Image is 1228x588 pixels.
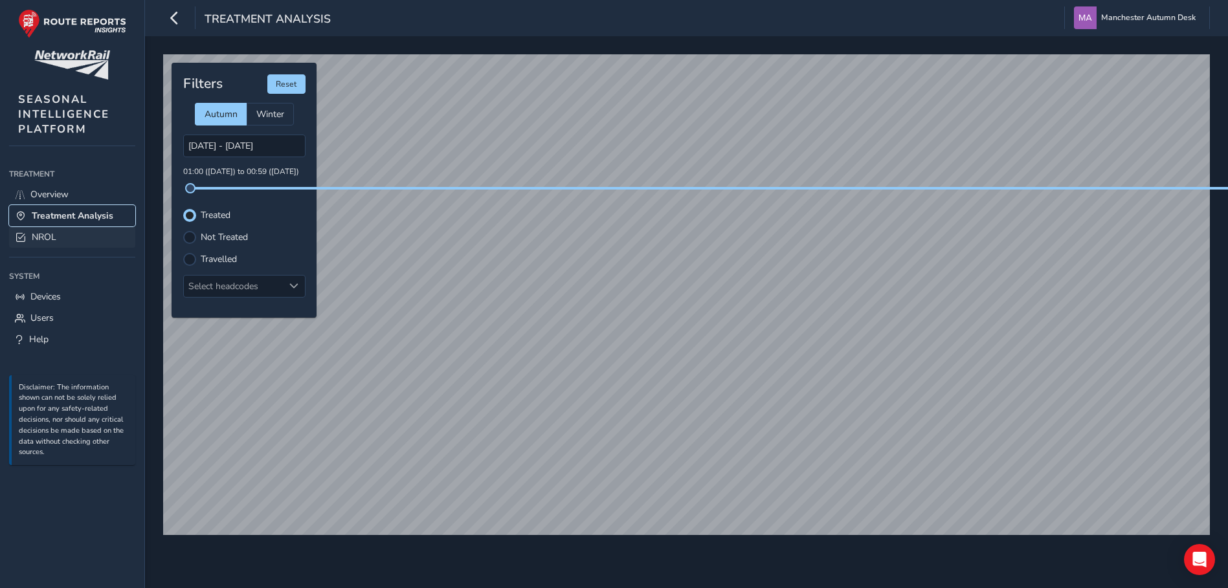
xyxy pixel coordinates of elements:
span: Treatment Analysis [32,210,113,222]
p: Disclaimer: The information shown can not be solely relied upon for any safety-related decisions,... [19,382,129,459]
span: Manchester Autumn Desk [1101,6,1196,29]
p: 01:00 ([DATE]) to 00:59 ([DATE]) [183,166,306,178]
span: Winter [256,108,284,120]
img: rr logo [18,9,126,38]
a: Devices [9,286,135,307]
span: Treatment Analysis [205,11,331,29]
div: Select headcodes [184,276,284,297]
div: Winter [247,103,294,125]
button: Reset [267,74,306,94]
a: Help [9,329,135,350]
a: NROL [9,226,135,248]
span: Overview [30,188,69,201]
div: Open Intercom Messenger [1184,544,1215,575]
a: Overview [9,184,135,205]
span: Autumn [205,108,238,120]
label: Not Treated [201,233,248,242]
span: Devices [30,290,61,303]
div: Autumn [195,103,247,125]
div: System [9,267,135,286]
span: SEASONAL INTELLIGENCE PLATFORM [18,92,109,136]
img: diamond-layout [1074,6,1097,29]
label: Treated [201,211,230,220]
a: Treatment Analysis [9,205,135,226]
span: Users [30,312,54,324]
span: NROL [32,231,56,243]
canvas: Map [163,54,1210,545]
h4: Filters [183,76,223,92]
a: Users [9,307,135,329]
span: Help [29,333,49,345]
button: Manchester Autumn Desk [1074,6,1200,29]
div: Treatment [9,164,135,184]
label: Travelled [201,255,237,264]
img: customer logo [34,50,110,80]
